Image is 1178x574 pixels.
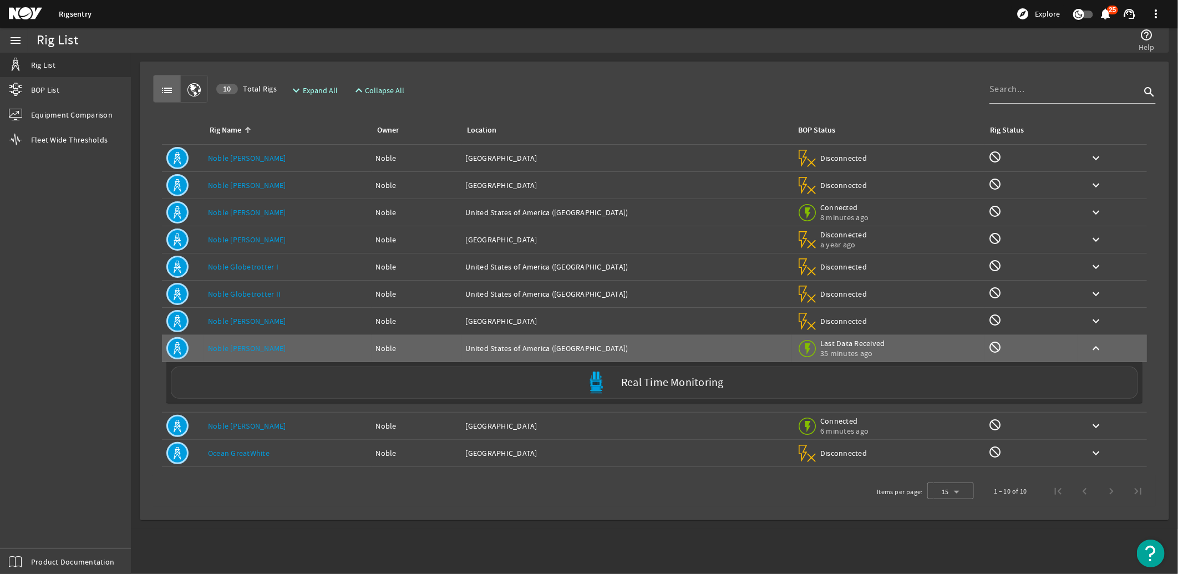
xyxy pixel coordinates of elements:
[1137,540,1165,567] button: Open Resource Center
[1099,7,1113,21] mat-icon: notifications
[376,448,457,459] div: Noble
[208,235,286,245] a: Noble [PERSON_NAME]
[820,289,867,299] span: Disconnected
[376,180,457,191] div: Noble
[820,348,885,358] span: 35 minutes ago
[820,426,869,436] span: 6 minutes ago
[466,124,783,136] div: Location
[376,343,457,354] div: Noble
[820,202,869,212] span: Connected
[989,259,1002,272] mat-icon: Rig Monitoring not available for this rig
[208,207,286,217] a: Noble [PERSON_NAME]
[1089,260,1103,273] mat-icon: keyboard_arrow_down
[820,230,867,240] span: Disconnected
[820,338,885,348] span: Last Data Received
[820,212,869,222] span: 8 minutes ago
[208,153,286,163] a: Noble [PERSON_NAME]
[1089,151,1103,165] mat-icon: keyboard_arrow_down
[1035,8,1060,19] span: Explore
[1089,419,1103,433] mat-icon: keyboard_arrow_down
[208,448,270,458] a: Ocean GreatWhite
[1100,8,1111,20] button: 25
[352,84,361,97] mat-icon: expand_less
[285,80,342,100] button: Expand All
[208,262,278,272] a: Noble Globetrotter I
[208,343,286,353] a: Noble [PERSON_NAME]
[1089,233,1103,246] mat-icon: keyboard_arrow_down
[820,180,867,190] span: Disconnected
[166,367,1143,399] a: Real Time Monitoring
[989,177,1002,191] mat-icon: Rig Monitoring not available for this rig
[1139,42,1155,53] span: Help
[376,234,457,245] div: Noble
[820,240,867,250] span: a year ago
[1089,314,1103,328] mat-icon: keyboard_arrow_down
[1089,342,1103,355] mat-icon: keyboard_arrow_up
[348,80,409,100] button: Collapse All
[466,261,788,272] div: United States of America ([GEOGRAPHIC_DATA])
[466,180,788,191] div: [GEOGRAPHIC_DATA]
[994,486,1027,497] div: 1 – 10 of 10
[208,180,286,190] a: Noble [PERSON_NAME]
[31,134,108,145] span: Fleet Wide Thresholds
[31,59,55,70] span: Rig List
[877,486,923,497] div: Items per page:
[585,372,607,394] img: Bluepod.svg
[989,83,1140,96] input: Search...
[59,9,92,19] a: Rigsentry
[989,232,1002,245] mat-icon: Rig Monitoring not available for this rig
[216,84,238,94] div: 10
[820,262,867,272] span: Disconnected
[1143,85,1156,99] i: search
[798,124,835,136] div: BOP Status
[1089,287,1103,301] mat-icon: keyboard_arrow_down
[989,150,1002,164] mat-icon: Rig Monitoring not available for this rig
[466,448,788,459] div: [GEOGRAPHIC_DATA]
[466,316,788,327] div: [GEOGRAPHIC_DATA]
[208,316,286,326] a: Noble [PERSON_NAME]
[1089,446,1103,460] mat-icon: keyboard_arrow_down
[1089,206,1103,219] mat-icon: keyboard_arrow_down
[208,421,286,431] a: Noble [PERSON_NAME]
[989,205,1002,218] mat-icon: Rig Monitoring not available for this rig
[376,153,457,164] div: Noble
[466,288,788,299] div: United States of America ([GEOGRAPHIC_DATA])
[376,288,457,299] div: Noble
[376,420,457,431] div: Noble
[1123,7,1136,21] mat-icon: support_agent
[160,84,174,97] mat-icon: list
[9,34,22,47] mat-icon: menu
[468,124,497,136] div: Location
[376,124,453,136] div: Owner
[31,556,114,567] span: Product Documentation
[1089,179,1103,192] mat-icon: keyboard_arrow_down
[820,153,867,163] span: Disconnected
[820,416,869,426] span: Connected
[378,124,399,136] div: Owner
[376,207,457,218] div: Noble
[466,420,788,431] div: [GEOGRAPHIC_DATA]
[31,84,59,95] span: BOP List
[365,85,405,96] span: Collapse All
[290,84,298,97] mat-icon: expand_more
[466,207,788,218] div: United States of America ([GEOGRAPHIC_DATA])
[989,313,1002,327] mat-icon: Rig Monitoring not available for this rig
[1012,5,1064,23] button: Explore
[31,109,113,120] span: Equipment Comparison
[621,377,724,389] label: Real Time Monitoring
[210,124,241,136] div: Rig Name
[1016,7,1029,21] mat-icon: explore
[303,85,338,96] span: Expand All
[1143,1,1169,27] button: more_vert
[376,316,457,327] div: Noble
[208,124,363,136] div: Rig Name
[991,124,1024,136] div: Rig Status
[208,289,281,299] a: Noble Globetrotter II
[466,234,788,245] div: [GEOGRAPHIC_DATA]
[820,316,867,326] span: Disconnected
[989,418,1002,431] mat-icon: Rig Monitoring not available for this rig
[1140,28,1154,42] mat-icon: help_outline
[820,448,867,458] span: Disconnected
[989,286,1002,299] mat-icon: Rig Monitoring not available for this rig
[989,341,1002,354] mat-icon: Rig Monitoring not available for this rig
